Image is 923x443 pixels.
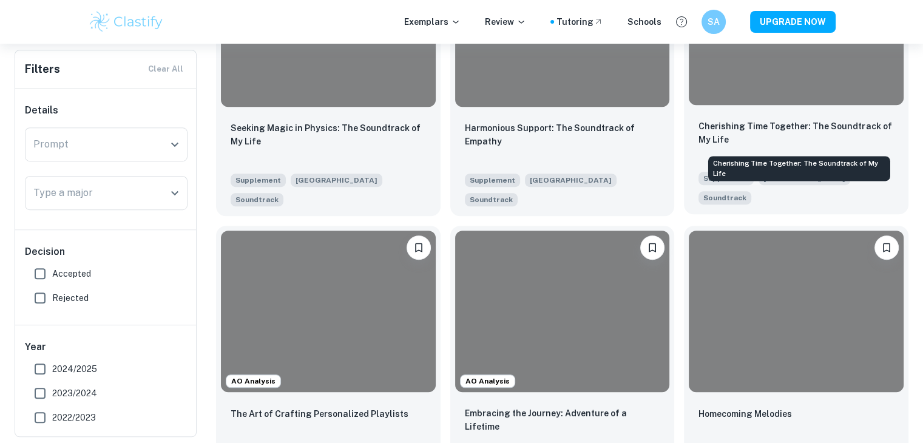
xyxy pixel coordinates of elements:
[25,245,188,259] h6: Decision
[698,190,751,205] span: What song represents the soundtrack of your life at this moment?
[166,184,183,201] button: Open
[404,15,461,29] p: Exemplars
[671,12,692,32] button: Help and Feedback
[874,235,899,260] button: Bookmark
[461,376,515,387] span: AO Analysis
[235,194,279,205] span: Soundtrack
[703,192,746,203] span: Soundtrack
[88,10,165,34] img: Clastify logo
[470,194,513,205] span: Soundtrack
[465,121,660,148] p: Harmonious Support: The Soundtrack of Empathy
[706,15,720,29] h6: SA
[231,174,286,187] span: Supplement
[226,376,280,387] span: AO Analysis
[698,120,894,146] p: Cherishing Time Together: The Soundtrack of My Life
[52,362,97,376] span: 2024/2025
[52,387,97,400] span: 2023/2024
[708,156,890,181] div: Cherishing Time Together: The Soundtrack of My Life
[465,192,518,206] span: What song represents the soundtrack of your life at this moment?
[231,407,408,421] p: The Art of Crafting Personalized Playlists
[698,172,754,185] span: Supplement
[750,11,836,33] button: UPGRADE NOW
[465,174,520,187] span: Supplement
[627,15,661,29] a: Schools
[166,136,183,153] button: Open
[485,15,526,29] p: Review
[291,174,382,187] span: [GEOGRAPHIC_DATA]
[698,407,792,421] p: Homecoming Melodies
[525,174,617,187] span: [GEOGRAPHIC_DATA]
[25,340,188,354] h6: Year
[231,121,426,148] p: Seeking Magic in Physics: The Soundtrack of My Life
[407,235,431,260] button: Bookmark
[231,192,283,206] span: What song represents the soundtrack of your life at this moment?
[25,61,60,78] h6: Filters
[52,291,89,305] span: Rejected
[25,103,188,118] h6: Details
[465,407,660,433] p: Embracing the Journey: Adventure of a Lifetime
[52,267,91,280] span: Accepted
[52,411,96,424] span: 2022/2023
[702,10,726,34] button: SA
[556,15,603,29] a: Tutoring
[640,235,664,260] button: Bookmark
